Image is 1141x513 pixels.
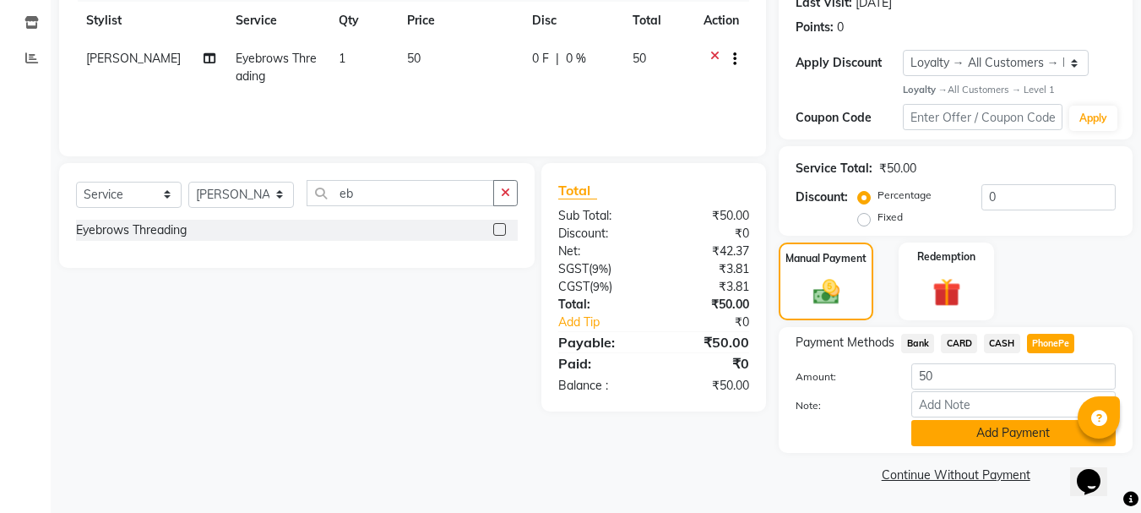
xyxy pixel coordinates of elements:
strong: Loyalty → [903,84,948,96]
div: Balance : [546,377,654,395]
div: ₹0 [654,353,762,374]
span: Total [558,182,597,199]
div: ₹50.00 [879,160,916,177]
th: Total [622,2,694,40]
div: ₹3.81 [654,260,762,278]
div: Points: [796,19,834,36]
input: Add Note [911,391,1116,417]
label: Amount: [783,369,898,385]
div: Paid: [546,353,654,374]
span: 9% [593,280,609,293]
span: Eyebrows Threading [236,51,317,84]
div: All Customers → Level 1 [903,83,1116,97]
th: Price [397,2,522,40]
th: Service [225,2,329,40]
th: Action [693,2,749,40]
label: Redemption [917,249,975,265]
div: ₹50.00 [654,377,762,395]
iframe: chat widget [1070,445,1124,496]
span: 0 % [566,50,586,68]
th: Qty [329,2,397,40]
div: Service Total: [796,160,872,177]
span: [PERSON_NAME] [86,51,181,66]
label: Percentage [877,188,932,203]
label: Fixed [877,210,903,225]
span: Payment Methods [796,334,894,352]
span: CASH [984,334,1020,353]
div: ₹50.00 [654,207,762,225]
span: 1 [339,51,345,66]
div: Apply Discount [796,54,902,72]
div: Eyebrows Threading [76,221,187,239]
div: ₹0 [654,225,762,243]
label: Note: [783,398,898,413]
div: Total: [546,296,654,314]
span: 50 [407,51,421,66]
div: 0 [837,19,844,36]
button: Apply [1069,106,1117,131]
button: Add Payment [911,420,1116,446]
div: Sub Total: [546,207,654,225]
div: ₹3.81 [654,278,762,296]
a: Continue Without Payment [782,467,1129,484]
div: Discount: [796,188,848,206]
label: Manual Payment [785,251,867,266]
span: 9% [592,262,608,276]
span: PhonePe [1027,334,1075,353]
div: ( ) [546,260,654,278]
div: ₹50.00 [654,296,762,314]
span: CARD [941,334,977,353]
span: CGST [558,279,590,294]
span: Bank [901,334,934,353]
span: 50 [633,51,646,66]
div: ₹50.00 [654,332,762,352]
div: Discount: [546,225,654,243]
a: Add Tip [546,314,671,331]
div: Payable: [546,332,654,352]
div: ₹0 [672,314,763,331]
div: ( ) [546,278,654,296]
span: 0 F [532,50,549,68]
div: Net: [546,243,654,260]
div: ₹42.37 [654,243,762,260]
input: Enter Offer / Coupon Code [903,104,1062,130]
input: Amount [911,363,1116,390]
div: Coupon Code [796,109,902,127]
th: Disc [522,2,622,40]
span: SGST [558,261,589,276]
input: Search or Scan [307,180,494,206]
img: _cash.svg [805,276,848,307]
span: | [556,50,559,68]
th: Stylist [76,2,225,40]
img: _gift.svg [924,275,970,309]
